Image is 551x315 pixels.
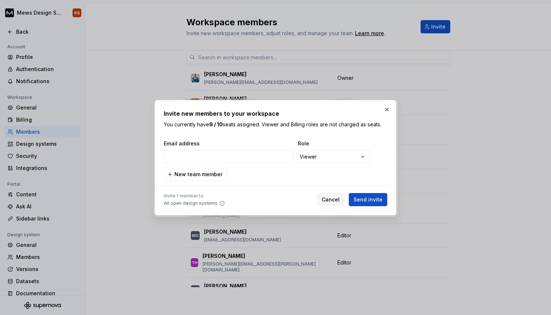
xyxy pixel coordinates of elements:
[298,140,371,147] span: Role
[164,140,295,147] span: Email address
[164,109,387,118] h2: Invite new members to your workspace
[322,196,340,203] span: Cancel
[317,193,344,206] button: Cancel
[354,196,382,203] span: Send invite
[164,200,218,206] span: All open design systems
[349,193,387,206] button: Send invite
[209,121,223,127] b: 9 / 10
[164,121,387,128] p: You currently have seats assigned. Viewer and Billing roles are not charged as seats.
[174,171,222,178] span: New team member
[164,168,227,181] button: New team member
[164,193,225,199] span: Invite 1 member to:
